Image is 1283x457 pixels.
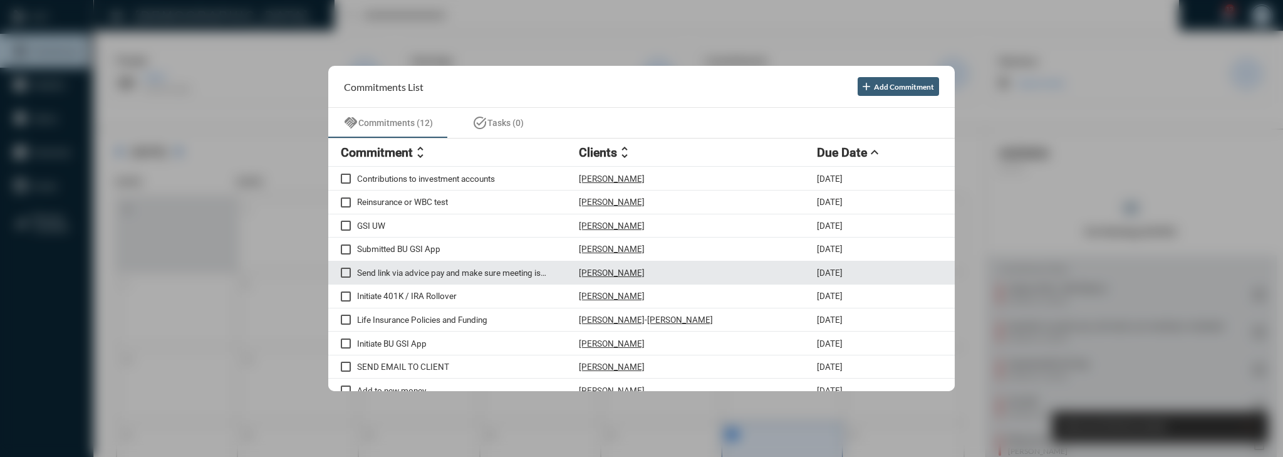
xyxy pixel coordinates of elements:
p: Reinsurance or WBC test [357,197,579,207]
p: Initiate BU GSI App [357,339,579,349]
p: [PERSON_NAME] [579,221,645,231]
p: [DATE] [817,362,843,372]
p: [DATE] [817,315,843,325]
h2: Due Date [817,145,867,160]
p: [PERSON_NAME] [579,244,645,254]
p: [DATE] [817,339,843,349]
p: Submitted BU GSI App [357,244,579,254]
p: [PERSON_NAME] [579,197,645,207]
p: [DATE] [817,174,843,184]
mat-icon: unfold_more [617,145,632,160]
h2: Commitments List [344,81,423,93]
p: [PERSON_NAME] [579,268,645,278]
h2: Clients [579,145,617,160]
p: Send link via advice pay and make sure meeting is scheduled [357,268,579,278]
mat-icon: handshake [343,115,358,130]
p: Add to new money [357,386,579,396]
mat-icon: unfold_more [413,145,428,160]
p: [DATE] [817,244,843,254]
p: Initiate 401K / IRA Rollover [357,291,579,301]
p: [DATE] [817,291,843,301]
p: [PERSON_NAME] [647,315,713,325]
p: [PERSON_NAME] [579,339,645,349]
p: Contributions to investment accounts [357,174,579,184]
p: [PERSON_NAME] [579,174,645,184]
p: [DATE] [817,268,843,278]
p: - [645,315,647,325]
mat-icon: add [860,80,873,93]
p: [DATE] [817,197,843,207]
p: [PERSON_NAME] [579,386,645,396]
button: Add Commitment [858,77,939,96]
p: Life Insurance Policies and Funding [357,315,579,325]
p: [PERSON_NAME] [579,362,645,372]
span: Tasks (0) [487,118,524,128]
p: SEND EMAIL TO CLIENT [357,362,579,372]
p: [PERSON_NAME] [579,315,645,325]
mat-icon: expand_less [867,145,882,160]
p: [DATE] [817,221,843,231]
p: GSI UW [357,221,579,231]
p: [DATE] [817,386,843,396]
h2: Commitment [341,145,413,160]
span: Commitments (12) [358,118,433,128]
mat-icon: task_alt [472,115,487,130]
p: [PERSON_NAME] [579,291,645,301]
